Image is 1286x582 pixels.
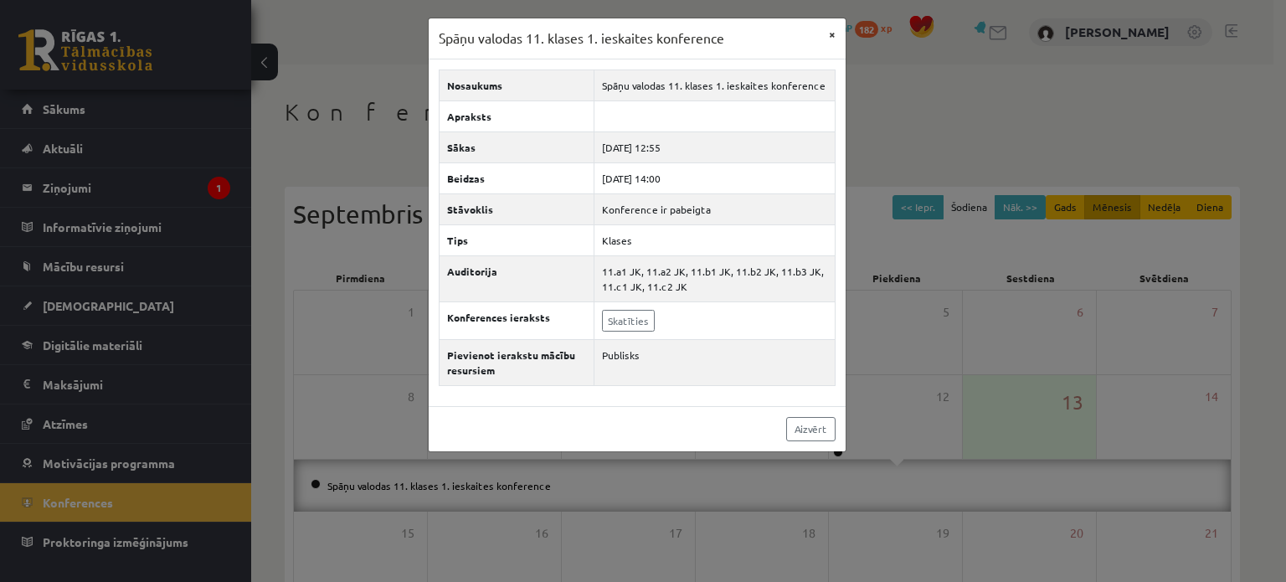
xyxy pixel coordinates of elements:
[786,417,836,441] a: Aizvērt
[594,193,835,224] td: Konference ir pabeigta
[594,339,835,385] td: Publisks
[594,162,835,193] td: [DATE] 14:00
[819,18,846,50] button: ×
[439,255,594,301] th: Auditorija
[439,224,594,255] th: Tips
[439,301,594,339] th: Konferences ieraksts
[439,28,724,49] h3: Spāņu valodas 11. klases 1. ieskaites konference
[439,100,594,131] th: Apraksts
[439,162,594,193] th: Beidzas
[439,131,594,162] th: Sākas
[439,70,594,100] th: Nosaukums
[439,193,594,224] th: Stāvoklis
[439,339,594,385] th: Pievienot ierakstu mācību resursiem
[594,224,835,255] td: Klases
[594,70,835,100] td: Spāņu valodas 11. klases 1. ieskaites konference
[594,131,835,162] td: [DATE] 12:55
[602,310,655,332] a: Skatīties
[594,255,835,301] td: 11.a1 JK, 11.a2 JK, 11.b1 JK, 11.b2 JK, 11.b3 JK, 11.c1 JK, 11.c2 JK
